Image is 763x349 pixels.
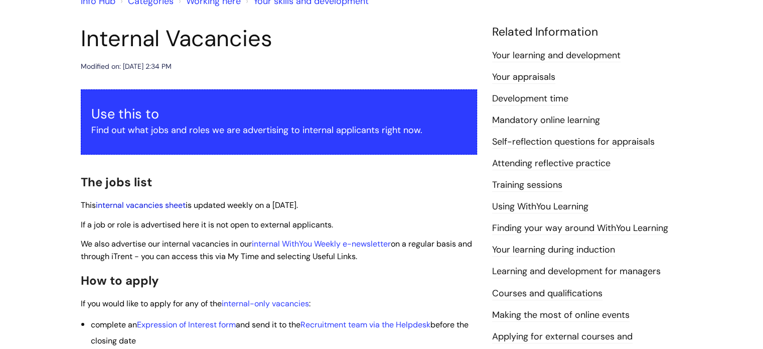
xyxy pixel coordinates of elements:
div: Modified on: [DATE] 2:34 PM [81,60,172,73]
span: and send it to the before the c [91,319,469,346]
a: Training sessions [492,179,562,192]
h3: Use this to [91,106,467,122]
a: internal-only vacancies [222,298,309,309]
a: Your appraisals [492,71,555,84]
a: Expression of Interest form [137,319,236,330]
span: losing date [95,335,136,346]
a: Courses and qualifications [492,287,602,300]
a: Development time [492,92,568,105]
h4: Related Information [492,25,683,39]
span: complete an [91,319,137,330]
span: This is updated weekly on a [DATE]. [81,200,298,210]
a: Your learning during induction [492,244,615,257]
span: We also advertise our internal vacancies in our on a regular basis and through iTrent - you can a... [81,239,472,262]
a: Learning and development for managers [492,265,661,278]
p: Find out what jobs and roles we are advertising to internal applicants right now. [91,122,467,138]
a: Recruitment team via the Helpdesk [300,319,430,330]
span: The jobs list [81,174,152,190]
a: Self-reflection questions for appraisals [492,136,655,149]
a: Making the most of online events [492,309,630,322]
a: Attending reflective practice [492,157,611,170]
a: Mandatory online learning [492,114,600,127]
span: How to apply [81,273,159,288]
a: Finding your way around WithYou Learning [492,222,668,235]
a: internal vacancies sheet [96,200,186,210]
a: internal WithYou Weekly e-newsletter [252,239,391,249]
span: If a job or role is advertised here it is not open to external applicants. [81,219,333,230]
a: Your learning and development [492,49,621,62]
h1: Internal Vacancies [81,25,477,52]
span: If you would like to apply for any of the : [81,298,311,309]
a: Using WithYou Learning [492,200,588,213]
